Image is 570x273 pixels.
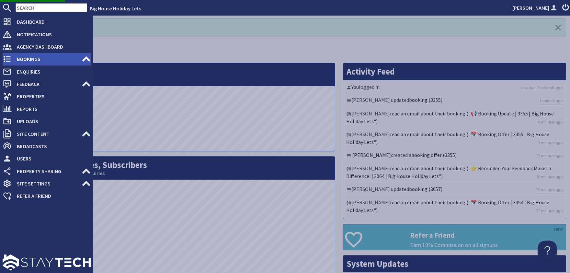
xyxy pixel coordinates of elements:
[12,17,91,27] span: Dashboard
[12,191,91,201] span: Refer a Friend
[12,104,91,114] span: Reports
[3,66,91,77] a: Enquiries
[16,3,87,12] input: SEARCH
[12,178,82,189] span: Site Settings
[3,178,91,189] a: Site Settings
[3,54,91,64] a: Bookings
[410,231,566,239] h3: Refer a Friend
[540,98,563,104] a: 1 minute ago
[411,152,457,158] a: booking offer (3355)
[346,165,551,179] a: read an email about their booking ("⭐ Reminder: Your Feedback Makes a Difference! | 3064 | Big Ho...
[352,152,391,158] a: [PERSON_NAME]
[3,17,91,27] a: Dashboard
[12,129,82,139] span: Site Content
[536,187,563,193] a: 23 minutes ago
[12,91,91,101] span: Properties
[23,77,332,83] small: This Month: 4227 Visits
[20,63,335,86] h2: Visits per Day
[554,226,563,233] a: HIDE
[536,153,563,159] a: 13 minutes ago
[12,141,91,151] span: Broadcasts
[536,208,563,214] a: 27 minutes ago
[3,191,91,201] a: Refer a Friend
[345,184,564,197] li: [PERSON_NAME] updated
[20,157,335,180] h2: Bookings, Enquiries, Subscribers
[345,163,564,184] li: [PERSON_NAME]
[347,258,408,269] a: System Updates
[3,255,91,270] img: staytech_l_w-4e588a39d9fa60e82540d7cfac8cfe4b7147e857d3e8dbdfbd41c59d52db0ec4.svg
[3,153,91,164] a: Users
[409,186,442,192] a: booking (3057)
[346,199,549,213] a: read an email about their booking ("📅 Booking Offer | 3354 | Big House Holiday Lets")
[512,4,558,12] a: [PERSON_NAME]
[346,110,554,125] a: read an email about their booking ("📢 Booking Update | 3355 | Big House Holiday Lets")
[345,150,564,163] li: created a
[3,116,91,126] a: Uploads
[23,170,332,176] small: This Month: 4 Bookings, 12 Enquiries
[3,91,91,101] a: Properties
[3,79,91,89] a: Feedback
[3,29,91,40] a: Notifications
[3,166,91,176] a: Property Sharing
[409,97,442,103] a: booking (3355)
[536,174,563,180] a: 20 minutes ago
[538,241,557,260] iframe: Toggle Customer Support
[3,141,91,151] a: Broadcasts
[12,116,91,126] span: Uploads
[343,224,566,250] a: Refer a Friend Earn 10% Commission on all signups
[12,66,91,77] span: Enquiries
[346,131,549,145] a: read an email about their booking ("📅 Booking Offer | 3355 | Big House Holiday Lets")
[3,104,91,114] a: Reports
[19,18,566,37] div: Logged In! Hello!
[410,241,566,249] p: Earn 10% Commission on all signups
[351,84,359,90] a: You
[12,79,82,89] span: Feedback
[3,42,91,52] a: Agency Dashboard
[12,29,91,40] span: Notifications
[12,54,82,64] span: Bookings
[345,108,564,129] li: [PERSON_NAME]
[345,82,564,95] li: logged in
[538,140,563,146] a: 9 minutes ago
[521,85,563,91] a: less than 5 seconds ago
[12,42,91,52] span: Agency Dashboard
[12,166,82,176] span: Property Sharing
[12,153,91,164] span: Users
[90,5,141,12] a: Big House Holiday Lets
[345,197,564,217] li: [PERSON_NAME]
[347,66,395,77] a: Activity Feed
[345,95,564,108] li: [PERSON_NAME] updated
[538,119,563,125] a: 4 minutes ago
[3,129,91,139] a: Site Content
[345,129,564,150] li: [PERSON_NAME]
